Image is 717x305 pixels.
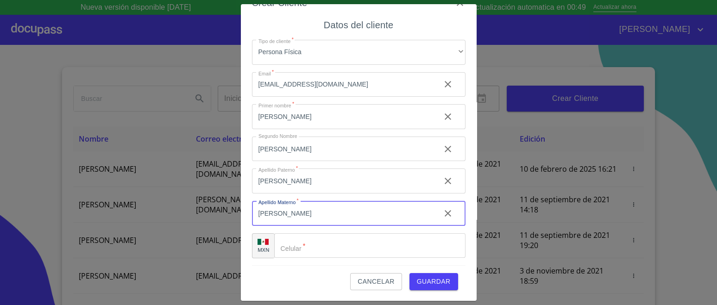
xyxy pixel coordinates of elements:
[437,73,459,95] button: clear input
[437,106,459,128] button: clear input
[324,18,393,32] h6: Datos del cliente
[350,273,402,290] button: Cancelar
[258,239,269,245] img: R93DlvwvvjP9fbrDwZeCRYBHk45OWMq+AAOlFVsxT89f82nwPLnD58IP7+ANJEaWYhP0Tx8kkA0WlQMPQsAAgwAOmBj20AXj6...
[437,170,459,192] button: clear input
[437,202,459,224] button: clear input
[252,40,465,65] div: Persona Física
[258,246,270,253] p: MXN
[437,138,459,160] button: clear input
[409,273,458,290] button: Guardar
[358,276,394,287] span: Cancelar
[417,276,451,287] span: Guardar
